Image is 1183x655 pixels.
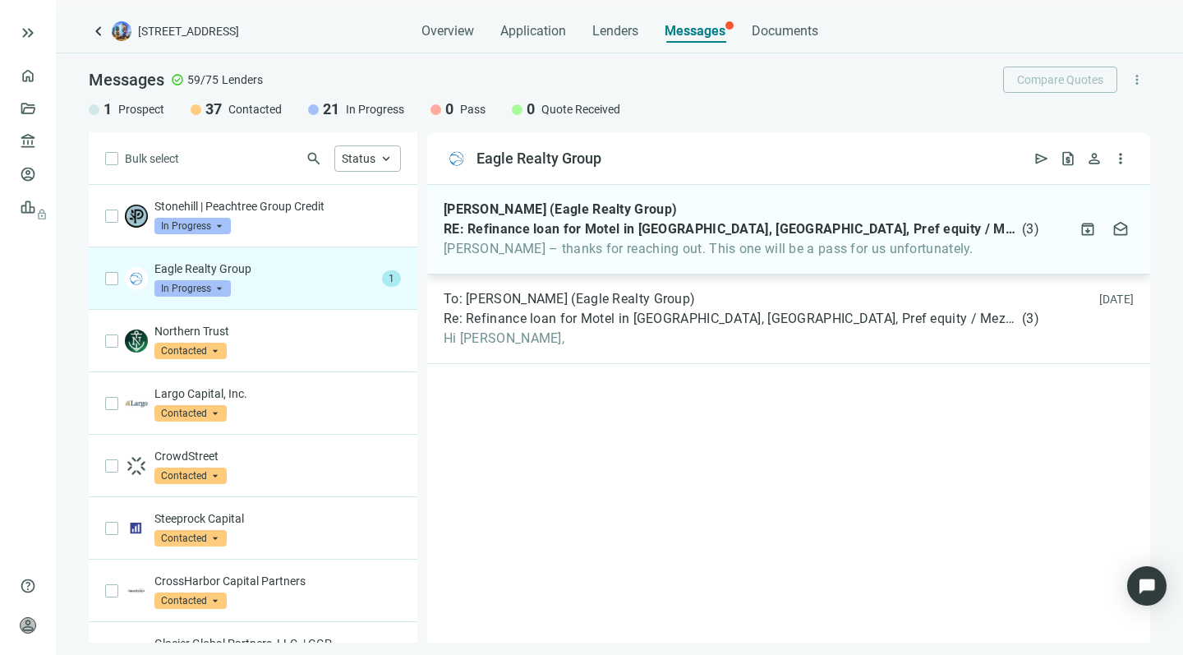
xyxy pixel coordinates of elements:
span: Lenders [592,23,638,39]
p: Eagle Realty Group [154,261,375,277]
span: 21 [323,99,339,119]
button: more_vert [1124,67,1150,93]
span: [PERSON_NAME] (Eagle Realty Group) [444,201,677,218]
span: In Progress [346,101,404,118]
button: Compare Quotes [1003,67,1117,93]
img: 1fb16b91-cf24-4e00-9c97-cf1bf21d4a04 [125,517,148,540]
span: Overview [421,23,474,39]
button: archive [1075,216,1101,242]
span: Messages [89,70,164,90]
span: check_circle [171,73,184,86]
span: ( 3 ) [1022,311,1039,327]
span: Quote Received [541,101,620,118]
span: Messages [665,23,725,39]
span: Contacted [228,101,282,118]
span: In Progress [154,280,231,297]
div: [DATE] [1099,291,1135,307]
img: 779e677a-c513-4bc7-b9c0-398d2f3fe968 [125,330,148,353]
p: Northern Trust [154,323,401,339]
span: Documents [752,23,818,39]
span: In Progress [154,218,231,234]
p: Largo Capital, Inc. [154,385,401,402]
span: search [306,150,322,167]
img: 375dc498-deec-4a98-976a-b84da45476d9 [125,579,148,602]
span: Pass [460,101,486,118]
p: CrowdStreet [154,448,401,464]
img: f0c2b63e-1c7d-48c6-8b12-157b7420e7aa [125,205,148,228]
button: drafts [1107,216,1134,242]
span: help [20,578,36,594]
p: Steeprock Capital [154,510,401,527]
button: more_vert [1107,145,1134,172]
p: Glacier Global Partners, LLC. | GGP [154,635,401,652]
span: Hi [PERSON_NAME], [444,330,1039,347]
div: Open Intercom Messenger [1127,566,1167,606]
span: Lenders [222,71,263,88]
span: person [20,617,36,634]
img: deal-logo [112,21,131,41]
img: ad199841-5f66-478c-8a8b-680a2c0b1db9 [125,392,148,415]
button: person [1081,145,1107,172]
span: 1 [104,99,112,119]
span: Re: Refinance loan for Motel in [GEOGRAPHIC_DATA], [GEOGRAPHIC_DATA], Pref equity / Mezz piece to... [444,311,1019,327]
span: 0 [527,99,535,119]
p: CrossHarbor Capital Partners [154,573,401,589]
span: 59/75 [187,71,219,88]
span: Status [342,152,375,165]
span: more_vert [1112,150,1129,167]
button: request_quote [1055,145,1081,172]
div: Eagle Realty Group [476,149,601,168]
span: [STREET_ADDRESS] [138,23,239,39]
button: send [1029,145,1055,172]
span: Contacted [154,405,227,422]
img: fb0dc0c6-b5d2-45fb-a310-cf5bdd72d288 [125,454,148,477]
span: Prospect [118,101,164,118]
span: ( 3 ) [1022,221,1039,238]
span: Bulk select [125,150,179,168]
span: more_vert [1130,72,1144,87]
p: Stonehill | Peachtree Group Credit [154,198,401,214]
span: Application [500,23,566,39]
img: fb43059a-ada3-4c4a-ab70-67c342e0d3d7 [125,267,148,290]
span: [PERSON_NAME] – thanks for reaching out. This one will be a pass for us unfortunately. [444,241,1039,257]
span: keyboard_arrow_up [379,151,394,166]
span: 1 [382,270,401,287]
span: request_quote [1060,150,1076,167]
a: keyboard_arrow_left [89,21,108,41]
span: Contacted [154,343,227,359]
button: keyboard_double_arrow_right [18,23,38,43]
img: fb43059a-ada3-4c4a-ab70-67c342e0d3d7 [444,145,470,172]
span: Contacted [154,530,227,547]
span: 37 [205,99,222,119]
span: archive [1079,221,1096,238]
span: drafts [1112,221,1129,238]
span: Contacted [154,593,227,609]
span: 0 [445,99,453,119]
span: send [1033,150,1050,167]
span: To: [PERSON_NAME] (Eagle Realty Group) [444,291,695,307]
span: person [1086,150,1102,167]
span: RE: Refinance loan for Motel in [GEOGRAPHIC_DATA], [GEOGRAPHIC_DATA], Pref equity / Mezz piece to... [444,221,1019,238]
span: Contacted [154,468,227,484]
